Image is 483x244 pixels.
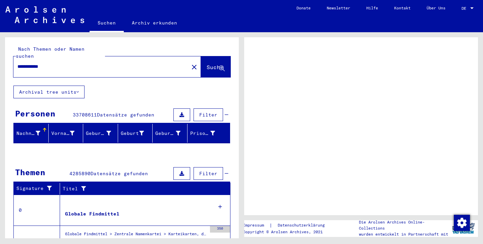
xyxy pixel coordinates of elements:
mat-icon: close [190,63,198,71]
a: Suchen [90,15,124,32]
a: Datenschutzerklärung [272,222,333,229]
div: Nachname [16,130,40,137]
div: Geburtsname [86,130,111,137]
mat-header-cell: Vorname [49,124,84,143]
span: DE [462,6,469,11]
div: | [243,222,333,229]
div: Personen [15,107,55,119]
div: Signature [16,185,55,192]
a: Archiv erkunden [124,15,185,31]
div: Geburtsname [86,128,119,139]
button: Archival tree units [13,86,85,98]
div: Titel [63,185,217,192]
span: 4285890 [69,170,91,177]
span: Datensätze gefunden [91,170,148,177]
div: Geburtsdatum [155,128,189,139]
div: Signature [16,183,61,194]
button: Filter [194,167,223,180]
img: Arolsen_neg.svg [5,6,84,23]
div: Geburtsdatum [155,130,180,137]
div: Globale Findmittel [65,210,119,217]
img: Zustimmung ändern [454,215,470,231]
mat-header-cell: Geburtsdatum [153,124,187,143]
span: Datensätze gefunden [97,112,154,118]
mat-header-cell: Nachname [14,124,49,143]
div: Prisoner # [190,130,215,137]
div: 350 [210,226,230,233]
mat-header-cell: Geburt‏ [118,124,153,143]
div: Globale Findmittel > Zentrale Namenkartei > Karteikarten, die im Rahmen der sequentiellen Massend... [65,231,207,240]
div: Vorname [51,130,75,137]
span: Suche [207,64,223,70]
div: Vorname [51,128,83,139]
span: 33708611 [73,112,97,118]
span: Filter [199,112,217,118]
button: Suche [201,56,230,77]
div: Prisoner # [190,128,224,139]
td: 0 [14,195,60,226]
div: Nachname [16,128,49,139]
div: Geburt‏ [121,128,153,139]
a: Impressum [243,222,269,229]
div: Geburt‏ [121,130,144,137]
mat-header-cell: Geburtsname [83,124,118,143]
button: Clear [187,60,201,74]
mat-header-cell: Prisoner # [187,124,230,143]
button: Filter [194,108,223,121]
mat-label: Nach Themen oder Namen suchen [16,46,85,59]
p: Die Arolsen Archives Online-Collections [359,219,449,231]
span: Filter [199,170,217,177]
div: Titel [63,183,224,194]
p: wurden entwickelt in Partnerschaft mit [359,231,449,237]
img: yv_logo.png [451,220,476,237]
div: Themen [15,166,45,178]
p: Copyright © Arolsen Archives, 2021 [243,229,333,235]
